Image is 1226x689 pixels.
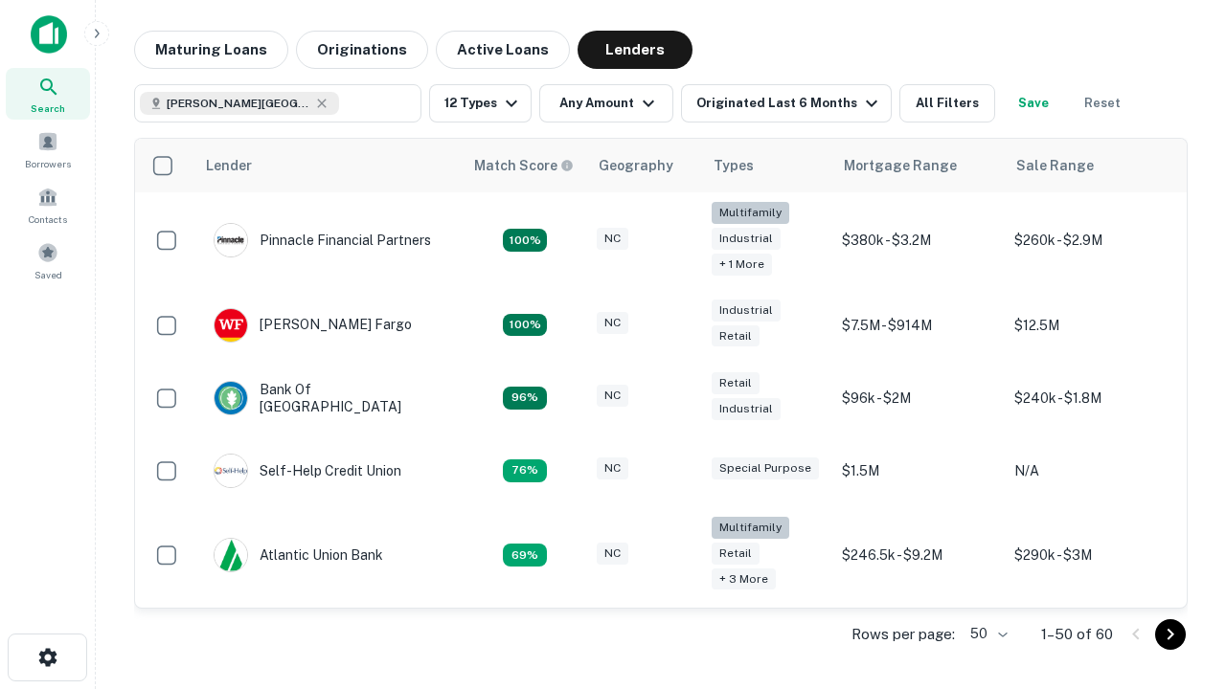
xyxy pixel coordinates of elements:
div: Capitalize uses an advanced AI algorithm to match your search with the best lender. The match sco... [474,155,574,176]
a: Contacts [6,179,90,231]
td: $1.5M [832,434,1005,507]
div: NC [597,312,628,334]
div: Matching Properties: 15, hasApolloMatch: undefined [503,314,547,337]
p: Rows per page: [851,623,955,646]
div: NC [597,385,628,407]
div: Atlantic Union Bank [214,538,383,572]
span: Saved [34,267,62,282]
div: Matching Properties: 14, hasApolloMatch: undefined [503,387,547,410]
td: $12.5M [1005,289,1177,362]
img: picture [215,455,247,487]
td: $7.5M - $914M [832,289,1005,362]
td: $380k - $3.2M [832,192,1005,289]
a: Search [6,68,90,120]
button: 12 Types [429,84,532,122]
div: 50 [963,620,1010,648]
div: Industrial [712,228,781,250]
h6: Match Score [474,155,570,176]
div: Self-help Credit Union [214,454,401,488]
img: capitalize-icon.png [31,15,67,54]
td: $96k - $2M [832,362,1005,434]
img: picture [215,224,247,256]
button: Save your search to get updates of matches that match your search criteria. [1003,84,1064,122]
button: All Filters [899,84,995,122]
div: Retail [712,325,760,347]
div: Mortgage Range [844,154,957,177]
th: Sale Range [1005,139,1177,192]
button: Go to next page [1155,619,1186,650]
span: Borrowers [25,156,71,171]
img: picture [215,382,247,414]
div: Pinnacle Financial Partners [214,223,431,257]
button: Maturing Loans [134,31,288,69]
div: Retail [712,543,760,565]
div: + 1 more [712,254,772,276]
td: $290k - $3M [1005,507,1177,604]
th: Lender [194,139,463,192]
div: Lender [206,154,252,177]
td: N/A [1005,434,1177,507]
a: Saved [6,234,90,286]
th: Types [702,139,832,192]
span: [PERSON_NAME][GEOGRAPHIC_DATA], [GEOGRAPHIC_DATA] [167,95,310,112]
iframe: Chat Widget [1130,475,1226,567]
a: Borrowers [6,123,90,175]
div: Multifamily [712,202,789,224]
div: Retail [712,372,760,394]
div: Sale Range [1016,154,1094,177]
td: $240k - $1.8M [1005,362,1177,434]
button: Active Loans [436,31,570,69]
div: Multifamily [712,517,789,539]
div: Matching Properties: 26, hasApolloMatch: undefined [503,229,547,252]
td: $246.5k - $9.2M [832,507,1005,604]
img: picture [215,309,247,342]
div: Bank Of [GEOGRAPHIC_DATA] [214,381,443,415]
button: Originations [296,31,428,69]
div: Special Purpose [712,457,819,479]
div: Matching Properties: 10, hasApolloMatch: undefined [503,544,547,567]
div: Matching Properties: 11, hasApolloMatch: undefined [503,459,547,482]
img: picture [215,539,247,571]
button: Originated Last 6 Months [681,84,892,122]
span: Search [31,100,65,116]
th: Geography [587,139,702,192]
button: Any Amount [539,84,673,122]
div: + 3 more [712,568,776,590]
div: Types [714,154,754,177]
button: Lenders [578,31,692,69]
div: Industrial [712,300,781,322]
div: Industrial [712,398,781,420]
div: Geography [599,154,673,177]
th: Mortgage Range [832,139,1005,192]
p: 1–50 of 60 [1041,623,1113,646]
div: Originated Last 6 Months [696,92,883,115]
div: NC [597,457,628,479]
td: $260k - $2.9M [1005,192,1177,289]
div: NC [597,543,628,565]
span: Contacts [29,211,67,227]
div: NC [597,228,628,250]
th: Capitalize uses an advanced AI algorithm to match your search with the best lender. The match sco... [463,139,587,192]
button: Reset [1072,84,1133,122]
div: [PERSON_NAME] Fargo [214,308,412,343]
